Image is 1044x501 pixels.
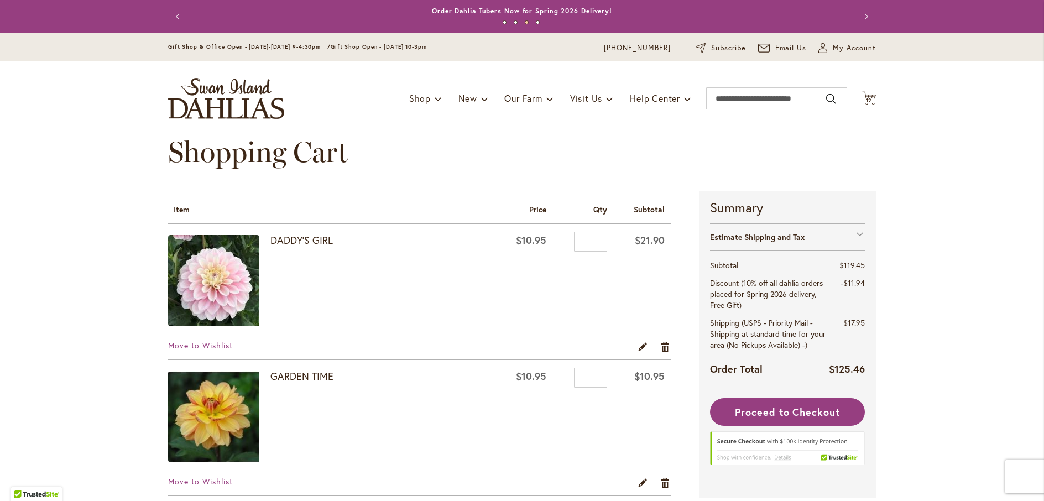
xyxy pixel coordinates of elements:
[168,235,270,329] a: DADDY'S GIRL
[634,369,665,383] span: $10.95
[168,43,331,50] span: Gift Shop & Office Open - [DATE]-[DATE] 9-4:30pm /
[710,198,865,217] strong: Summary
[862,91,876,106] button: 12
[270,233,333,247] a: DADDY'S GIRL
[168,371,259,462] img: GARDEN TIME
[168,371,270,465] a: GARDEN TIME
[168,134,348,169] span: Shopping Cart
[168,476,233,487] a: Move to Wishlist
[833,43,876,54] span: My Account
[634,204,665,215] span: Subtotal
[604,43,671,54] a: [PHONE_NUMBER]
[710,257,829,274] th: Subtotal
[839,260,865,270] span: $119.45
[536,20,540,24] button: 4 of 4
[516,233,546,247] span: $10.95
[458,92,477,104] span: New
[168,6,190,28] button: Previous
[529,204,546,215] span: Price
[168,235,259,326] img: DADDY'S GIRL
[818,43,876,54] button: My Account
[711,43,746,54] span: Subscribe
[710,317,826,350] span: (USPS - Priority Mail - Shipping at standard time for your area (No Pickups Available) -)
[710,431,865,470] div: TrustedSite Certified
[710,232,805,242] strong: Estimate Shipping and Tax
[516,369,546,383] span: $10.95
[174,204,190,215] span: Item
[331,43,427,50] span: Gift Shop Open - [DATE] 10-3pm
[168,340,233,351] a: Move to Wishlist
[710,361,763,377] strong: Order Total
[525,20,529,24] button: 3 of 4
[270,369,333,383] a: GARDEN TIME
[630,92,680,104] span: Help Center
[514,20,518,24] button: 2 of 4
[710,398,865,426] button: Proceed to Checkout
[8,462,39,493] iframe: Launch Accessibility Center
[843,317,865,328] span: $17.95
[841,278,865,288] span: -$11.94
[866,97,873,104] span: 12
[432,7,612,15] a: Order Dahlia Tubers Now for Spring 2026 Delivery!
[710,317,739,328] span: Shipping
[635,233,665,247] span: $21.90
[593,204,607,215] span: Qty
[829,362,865,375] span: $125.46
[854,6,876,28] button: Next
[504,92,542,104] span: Our Farm
[570,92,602,104] span: Visit Us
[409,92,431,104] span: Shop
[710,278,823,310] span: Discount (10% off all dahlia orders placed for Spring 2026 delivery, Free Gift)
[696,43,746,54] a: Subscribe
[775,43,807,54] span: Email Us
[503,20,507,24] button: 1 of 4
[735,405,840,419] span: Proceed to Checkout
[758,43,807,54] a: Email Us
[168,78,284,119] a: store logo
